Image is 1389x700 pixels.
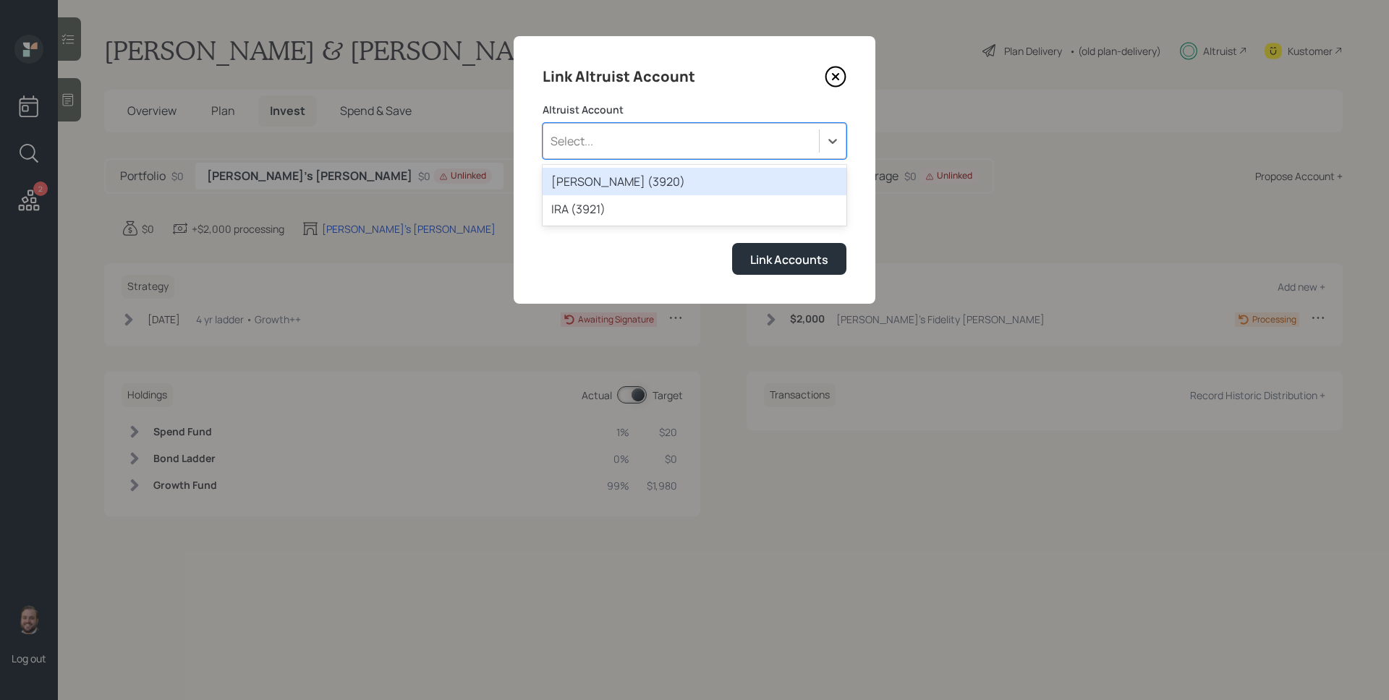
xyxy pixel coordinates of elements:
[543,65,695,88] h4: Link Altruist Account
[732,243,846,274] button: Link Accounts
[543,195,846,223] div: IRA (3921)
[551,133,593,149] div: Select...
[750,252,828,268] div: Link Accounts
[543,103,846,117] label: Altruist Account
[543,168,846,195] div: [PERSON_NAME] (3920)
